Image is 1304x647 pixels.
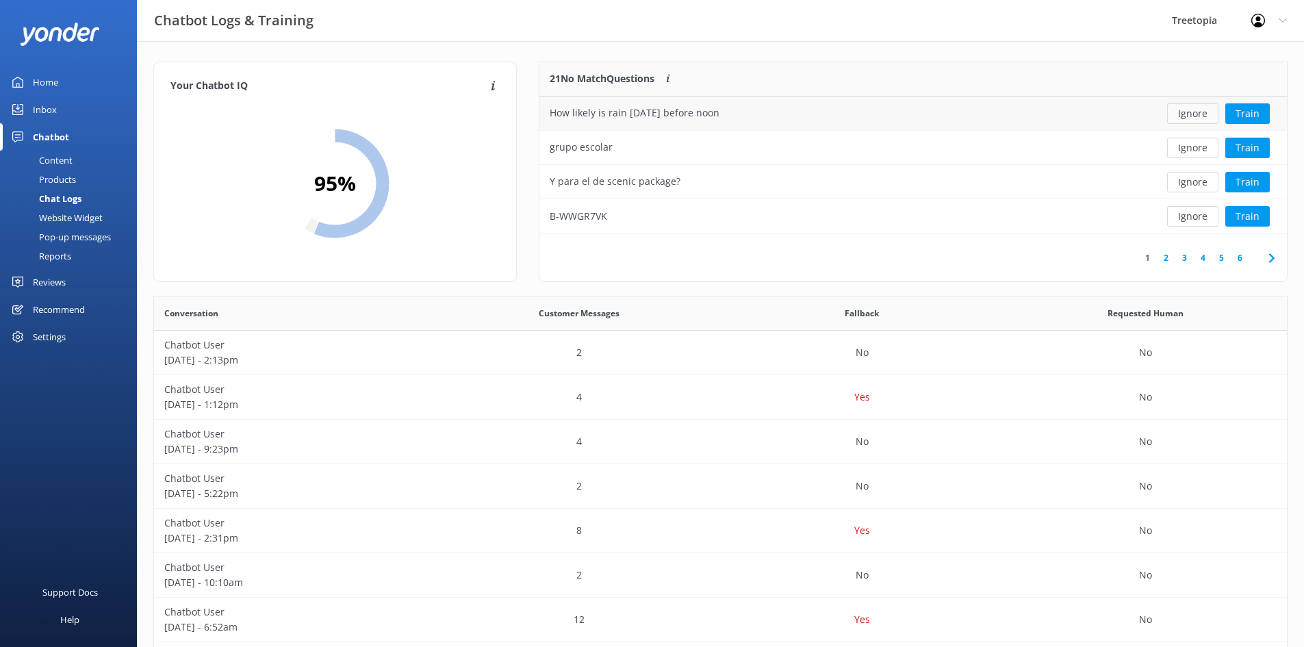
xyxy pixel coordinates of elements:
[539,97,1287,233] div: grid
[1139,523,1152,538] p: No
[550,209,607,224] div: B-WWGR7VK
[539,97,1287,131] div: row
[164,353,427,368] p: [DATE] - 2:13pm
[1157,251,1175,264] a: 2
[1225,138,1270,158] button: Train
[1225,172,1270,192] button: Train
[33,68,58,96] div: Home
[164,605,427,620] p: Chatbot User
[33,323,66,351] div: Settings
[856,568,869,583] p: No
[154,10,314,31] h3: Chatbot Logs & Training
[8,189,137,208] a: Chat Logs
[314,167,356,200] h2: 95 %
[1167,206,1218,227] button: Ignore
[854,523,870,538] p: Yes
[856,479,869,494] p: No
[42,579,98,606] div: Support Docs
[1175,251,1194,264] a: 3
[8,246,137,266] a: Reports
[170,79,487,94] h4: Your Chatbot IQ
[576,390,582,405] p: 4
[154,509,1287,553] div: row
[1139,479,1152,494] p: No
[539,165,1287,199] div: row
[856,434,869,449] p: No
[576,479,582,494] p: 2
[1138,251,1157,264] a: 1
[576,434,582,449] p: 4
[8,151,137,170] a: Content
[1225,103,1270,124] button: Train
[8,151,73,170] div: Content
[8,246,71,266] div: Reports
[1139,390,1152,405] p: No
[8,227,137,246] a: Pop-up messages
[1139,345,1152,360] p: No
[845,307,879,320] span: Fallback
[8,170,76,189] div: Products
[164,397,427,412] p: [DATE] - 1:12pm
[550,105,719,120] div: How likely is rain [DATE] before noon
[8,189,81,208] div: Chat Logs
[550,174,680,189] div: Y para el de scenic package?
[1167,172,1218,192] button: Ignore
[1139,434,1152,449] p: No
[1231,251,1249,264] a: 6
[1194,251,1212,264] a: 4
[164,516,427,531] p: Chatbot User
[8,208,137,227] a: Website Widget
[164,338,427,353] p: Chatbot User
[164,427,427,442] p: Chatbot User
[8,170,137,189] a: Products
[154,598,1287,642] div: row
[60,606,79,633] div: Help
[164,531,427,546] p: [DATE] - 2:31pm
[539,307,619,320] span: Customer Messages
[164,575,427,590] p: [DATE] - 10:10am
[164,382,427,397] p: Chatbot User
[154,464,1287,509] div: row
[154,331,1287,375] div: row
[1167,138,1218,158] button: Ignore
[164,560,427,575] p: Chatbot User
[33,96,57,123] div: Inbox
[1167,103,1218,124] button: Ignore
[8,227,111,246] div: Pop-up messages
[21,23,99,45] img: yonder-white-logo.png
[1225,206,1270,227] button: Train
[8,208,103,227] div: Website Widget
[574,612,585,627] p: 12
[164,307,218,320] span: Conversation
[164,442,427,457] p: [DATE] - 9:23pm
[539,199,1287,233] div: row
[856,345,869,360] p: No
[539,131,1287,165] div: row
[164,620,427,635] p: [DATE] - 6:52am
[33,268,66,296] div: Reviews
[550,71,654,86] p: 21 No Match Questions
[164,471,427,486] p: Chatbot User
[1108,307,1184,320] span: Requested Human
[33,123,69,151] div: Chatbot
[576,345,582,360] p: 2
[1139,612,1152,627] p: No
[576,568,582,583] p: 2
[854,390,870,405] p: Yes
[164,486,427,501] p: [DATE] - 5:22pm
[550,140,613,155] div: grupo escolar
[576,523,582,538] p: 8
[154,375,1287,420] div: row
[1139,568,1152,583] p: No
[33,296,85,323] div: Recommend
[154,553,1287,598] div: row
[154,420,1287,464] div: row
[854,612,870,627] p: Yes
[1212,251,1231,264] a: 5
